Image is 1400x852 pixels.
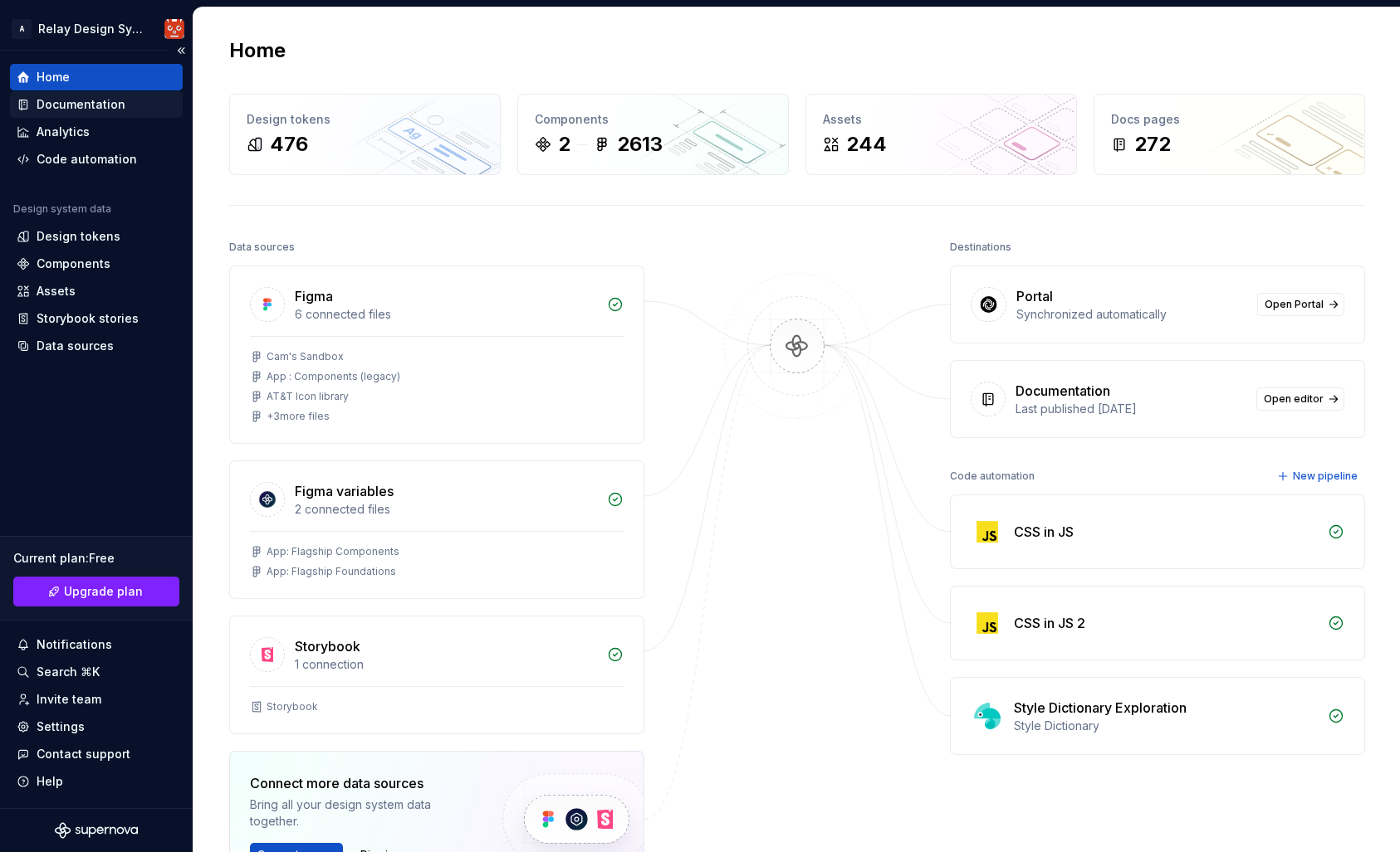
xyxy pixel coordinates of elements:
[10,713,183,740] a: Settings
[229,94,501,175] a: Design tokens476
[37,773,63,790] div: Help
[617,131,663,158] div: 2613
[10,223,183,250] a: Design tokens
[10,305,183,332] a: Storybook stories
[169,39,193,62] button: Collapse sidebar
[37,691,101,708] div: Invite team
[267,545,399,558] div: App: Flagship Components
[13,202,111,216] div: Design system data
[37,124,90,140] div: Analytics
[229,37,286,64] h2: Home
[950,465,1035,488] div: Code automation
[229,236,295,259] div: Data sources
[37,636,112,653] div: Notifications
[950,236,1011,259] div: Destinations
[37,310,139,327] div: Storybook stories
[37,228,120,245] div: Design tokens
[10,768,183,795] button: Help
[267,565,396,578] div: App: Flagship Foundations
[1014,698,1187,718] div: Style Dictionary Exploration
[13,577,179,606] a: Upgrade plan
[10,278,183,304] a: Assets
[37,151,137,168] div: Code automation
[37,283,76,299] div: Assets
[229,616,644,734] a: Storybook1 connectionStorybook
[1111,111,1348,128] div: Docs pages
[37,338,114,354] div: Data sources
[38,21,144,37] div: Relay Design System
[270,131,308,158] div: 476
[535,111,771,128] div: Components
[267,410,330,423] div: + 3 more files
[12,19,32,39] div: A
[247,111,483,128] div: Design tokens
[1014,718,1318,734] div: Style Dictionary
[267,350,344,363] div: Cam's Sandbox
[1272,465,1365,488] button: New pipeline
[10,333,183,359] a: Data sources
[13,550,179,567] div: Current plan : Free
[1265,298,1324,311] span: Open Portal
[229,460,644,599] a: Figma variables2 connected filesApp: Flagship ComponentsApp: Flagship Foundations
[10,91,183,118] a: Documentation
[37,746,130,762] div: Contact support
[823,111,1060,128] div: Assets
[1014,522,1074,542] div: CSS in JS
[1293,470,1358,483] span: New pipeline
[10,686,183,713] a: Invite team
[250,773,474,793] div: Connect more data sources
[805,94,1077,175] a: Assets244
[1016,381,1110,401] div: Documentation
[250,796,474,830] div: Bring all your design system data together.
[295,306,597,323] div: 6 connected files
[295,286,333,306] div: Figma
[267,700,318,713] div: Storybook
[10,631,183,658] button: Notifications
[1016,306,1247,323] div: Synchronized automatically
[267,390,349,403] div: AT&T Icon library
[37,256,110,272] div: Components
[55,822,138,839] svg: Supernova Logo
[64,583,143,600] span: Upgrade plan
[10,659,183,685] button: Search ⌘K
[37,718,85,735] div: Settings
[37,96,125,113] div: Documentation
[10,64,183,90] a: Home
[37,69,70,85] div: Home
[1014,613,1085,633] div: CSS in JS 2
[1257,293,1344,316] a: Open Portal
[3,11,189,46] button: ARelay Design SystemHeath
[1016,401,1246,417] div: Last published [DATE]
[229,265,644,444] a: Figma6 connected filesCam's SandboxApp : Components (legacy)AT&T Icon library+3more files
[10,146,183,173] a: Code automation
[164,19,184,39] img: Heath
[1256,387,1344,411] a: Open editor
[295,656,597,673] div: 1 connection
[10,119,183,145] a: Analytics
[517,94,789,175] a: Components22613
[1134,131,1171,158] div: 272
[846,131,887,158] div: 244
[1264,392,1324,406] span: Open editor
[295,501,597,518] div: 2 connected files
[1094,94,1365,175] a: Docs pages272
[267,370,400,383] div: App : Components (legacy)
[295,481,394,501] div: Figma variables
[558,131,570,158] div: 2
[295,636,360,656] div: Storybook
[10,741,183,767] button: Contact support
[37,664,100,680] div: Search ⌘K
[1016,286,1053,306] div: Portal
[10,251,183,277] a: Components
